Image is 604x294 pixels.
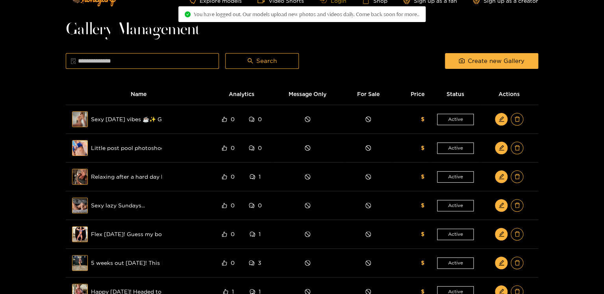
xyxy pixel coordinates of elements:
[221,260,228,266] span: like
[249,231,256,237] span: comment
[66,24,538,35] h1: Gallery Management
[437,142,474,154] span: Active
[231,230,235,239] span: 0
[231,144,235,152] span: 0
[248,145,255,151] span: comment
[421,231,424,237] span: $
[365,116,371,122] span: stop
[495,170,508,183] button: edit
[221,203,228,208] span: like
[225,53,299,69] button: searchSearch
[305,116,310,122] span: stop
[421,145,424,151] span: $
[498,202,504,209] span: edit
[437,171,474,183] span: Active
[468,56,524,66] span: Create new Gallery
[231,201,235,210] span: 0
[91,259,162,267] span: 5 weeks out [DATE]! This is women’s physique side chest. I fit better in women’s bodybuilding but...
[91,115,162,124] span: Sexy [DATE] vibes ☕️✨ Good morning!
[231,172,235,181] span: 0
[247,58,253,65] span: search
[431,83,480,105] th: Status
[258,144,262,152] span: 0
[305,174,310,179] span: stop
[495,142,508,154] button: edit
[495,228,508,240] button: edit
[498,145,504,152] span: edit
[305,145,310,151] span: stop
[258,259,261,267] span: 3
[248,203,255,208] span: comment
[437,229,474,240] span: Active
[91,230,162,239] span: Flex [DATE]! Guess my bodyweight
[511,257,523,269] button: delete
[211,83,272,105] th: Analytics
[91,144,162,152] span: Little post pool photoshoot! Thank you all! Xoxo
[305,203,310,208] span: stop
[305,260,310,266] span: stop
[365,174,371,179] span: stop
[498,231,504,238] span: edit
[421,202,424,208] span: $
[231,115,235,124] span: 0
[231,259,235,267] span: 0
[498,174,504,180] span: edit
[70,58,76,64] span: file-search
[514,174,520,180] span: delete
[221,231,228,237] span: like
[272,83,343,105] th: Message Only
[459,58,465,65] span: camera
[91,172,162,181] span: Relaxing after a hard day before the gym! I am running a special on all 🌶 customs this week- 50% ...
[365,203,371,208] span: stop
[365,231,371,237] span: stop
[495,113,508,126] button: edit
[514,260,520,266] span: delete
[256,56,277,66] span: Search
[305,231,310,237] span: stop
[498,260,504,266] span: edit
[221,174,228,179] span: like
[511,113,523,126] button: delete
[514,145,520,152] span: delete
[511,199,523,212] button: delete
[258,201,262,210] span: 0
[259,230,261,239] span: 1
[511,142,523,154] button: delete
[221,145,228,151] span: like
[495,257,508,269] button: edit
[421,174,424,179] span: $
[249,174,256,179] span: comment
[194,11,419,17] span: You have logged out. Our models upload new photos and videos daily. Come back soon for more..
[437,114,474,125] span: Active
[421,260,424,266] span: $
[185,11,191,17] span: check-circle
[393,83,431,105] th: Price
[498,116,504,123] span: edit
[66,83,211,105] th: Name
[421,116,424,122] span: $
[445,53,538,69] button: cameraCreate new Gallery
[511,170,523,183] button: delete
[365,260,371,266] span: stop
[91,201,145,210] span: Sexy lazy Sundays...
[437,257,474,269] span: Active
[258,115,262,124] span: 0
[514,231,520,238] span: delete
[221,116,228,122] span: like
[365,145,371,151] span: stop
[259,172,261,181] span: 1
[343,83,393,105] th: For Sale
[514,202,520,209] span: delete
[437,200,474,211] span: Active
[511,228,523,240] button: delete
[248,260,255,266] span: comment
[514,116,520,123] span: delete
[248,116,255,122] span: comment
[495,199,508,212] button: edit
[480,83,538,105] th: Actions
